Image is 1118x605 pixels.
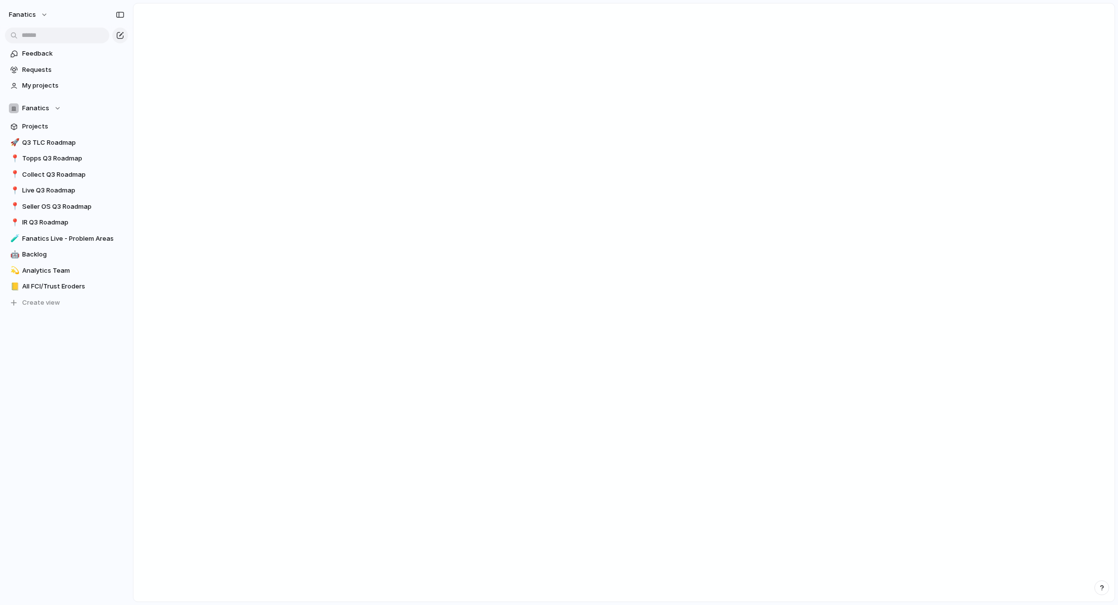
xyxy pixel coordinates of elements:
[9,250,19,259] button: 🤖
[5,199,128,214] a: 📍Seller OS Q3 Roadmap
[5,279,128,294] a: 📒All FCI/Trust Eroders
[9,186,19,195] button: 📍
[9,138,19,148] button: 🚀
[22,234,125,244] span: Fanatics Live - Problem Areas
[22,138,125,148] span: Q3 TLC Roadmap
[9,154,19,163] button: 📍
[10,217,17,228] div: 📍
[5,46,128,61] a: Feedback
[22,218,125,227] span: IR Q3 Roadmap
[9,266,19,276] button: 💫
[22,49,125,59] span: Feedback
[9,170,19,180] button: 📍
[22,202,125,212] span: Seller OS Q3 Roadmap
[22,122,125,131] span: Projects
[5,167,128,182] a: 📍Collect Q3 Roadmap
[22,81,125,91] span: My projects
[5,135,128,150] a: 🚀Q3 TLC Roadmap
[22,266,125,276] span: Analytics Team
[10,153,17,164] div: 📍
[22,186,125,195] span: Live Q3 Roadmap
[9,282,19,291] button: 📒
[5,119,128,134] a: Projects
[22,282,125,291] span: All FCI/Trust Eroders
[10,249,17,260] div: 🤖
[5,151,128,166] a: 📍Topps Q3 Roadmap
[22,170,125,180] span: Collect Q3 Roadmap
[5,78,128,93] a: My projects
[10,281,17,292] div: 📒
[5,183,128,198] a: 📍Live Q3 Roadmap
[5,231,128,246] a: 🧪Fanatics Live - Problem Areas
[10,265,17,276] div: 💫
[5,295,128,310] button: Create view
[10,185,17,196] div: 📍
[22,154,125,163] span: Topps Q3 Roadmap
[10,137,17,148] div: 🚀
[22,65,125,75] span: Requests
[9,218,19,227] button: 📍
[9,10,36,20] span: fanatics
[22,103,49,113] span: Fanatics
[10,169,17,180] div: 📍
[5,101,128,116] button: Fanatics
[9,202,19,212] button: 📍
[9,234,19,244] button: 🧪
[4,7,53,23] button: fanatics
[22,298,60,308] span: Create view
[5,263,128,278] a: 💫Analytics Team
[10,233,17,244] div: 🧪
[5,247,128,262] a: 🤖Backlog
[10,201,17,212] div: 📍
[22,250,125,259] span: Backlog
[5,215,128,230] a: 📍IR Q3 Roadmap
[5,63,128,77] a: Requests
